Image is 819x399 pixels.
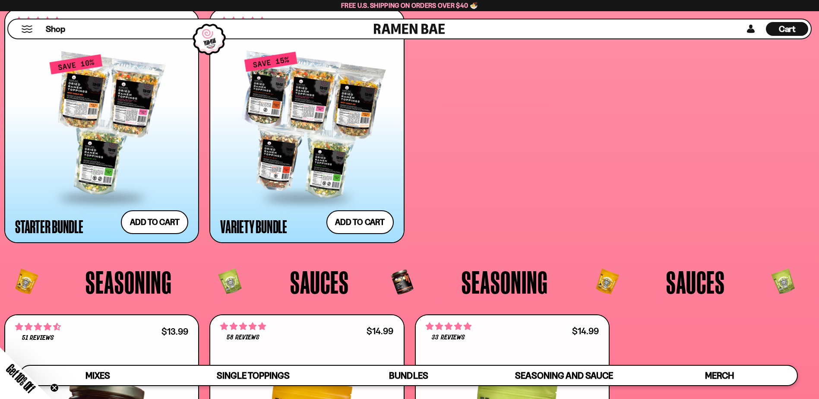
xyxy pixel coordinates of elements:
div: Starter Bundle [15,218,83,234]
button: Add to cart [121,210,188,234]
button: Mobile Menu Trigger [21,25,33,33]
span: Mixes [85,370,110,381]
span: 58 reviews [227,334,259,341]
span: Shop [46,23,65,35]
a: 4.63 stars 6355 reviews $114.99 Variety Bundle Add to cart [209,9,404,243]
span: Seasoning [85,266,172,298]
span: Cart [779,24,796,34]
div: Variety Bundle [220,218,287,234]
span: Seasoning [462,266,548,298]
span: 51 reviews [22,335,54,342]
span: 4.83 stars [220,321,266,332]
a: 4.71 stars 4845 reviews $69.99 Starter Bundle Add to cart [4,9,199,243]
button: Close teaser [50,383,59,392]
a: Single Toppings [176,366,331,385]
div: $14.99 [367,327,393,335]
a: Cart [766,19,808,38]
span: Get 10% Off [4,361,38,395]
span: 4.71 stars [15,321,61,332]
span: Seasoning and Sauce [515,370,613,381]
a: Bundles [331,366,487,385]
a: Shop [46,22,65,36]
a: Mixes [20,366,176,385]
span: Sauces [666,266,725,298]
button: Add to cart [326,210,394,234]
div: $13.99 [161,327,188,336]
div: $14.99 [572,327,599,335]
span: 33 reviews [432,334,465,341]
span: Single Toppings [217,370,290,381]
span: Free U.S. Shipping on Orders over $40 🍜 [341,1,478,9]
span: 5.00 stars [426,321,471,332]
span: Bundles [389,370,428,381]
span: Sauces [290,266,349,298]
span: Merch [705,370,734,381]
a: Merch [642,366,797,385]
a: Seasoning and Sauce [486,366,642,385]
